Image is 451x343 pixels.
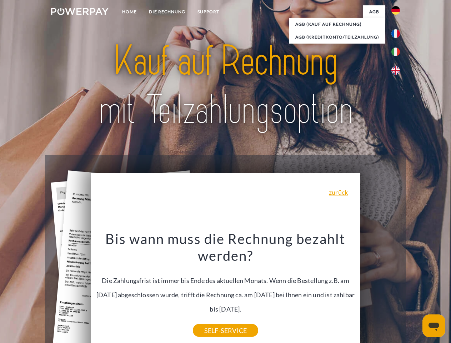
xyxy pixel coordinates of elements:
[391,6,400,15] img: de
[193,324,258,337] a: SELF-SERVICE
[68,34,383,137] img: title-powerpay_de.svg
[329,189,348,195] a: zurück
[391,29,400,38] img: fr
[95,230,356,330] div: Die Zahlungsfrist ist immer bis Ende des aktuellen Monats. Wenn die Bestellung z.B. am [DATE] abg...
[391,66,400,75] img: en
[191,5,225,18] a: SUPPORT
[51,8,109,15] img: logo-powerpay-white.svg
[95,230,356,264] h3: Bis wann muss die Rechnung bezahlt werden?
[143,5,191,18] a: DIE RECHNUNG
[289,31,385,44] a: AGB (Kreditkonto/Teilzahlung)
[422,314,445,337] iframe: Schaltfläche zum Öffnen des Messaging-Fensters
[363,5,385,18] a: agb
[116,5,143,18] a: Home
[289,18,385,31] a: AGB (Kauf auf Rechnung)
[391,48,400,56] img: it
